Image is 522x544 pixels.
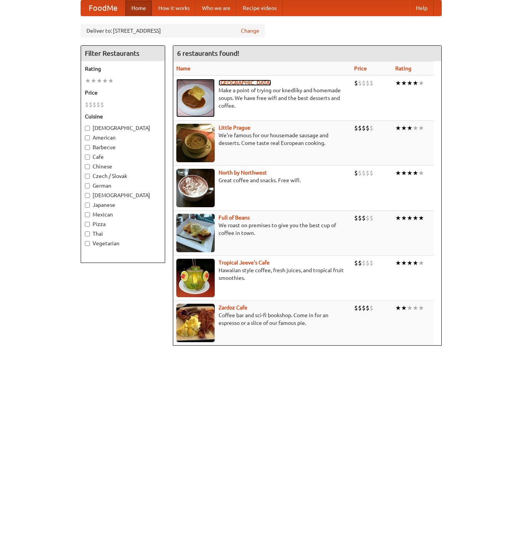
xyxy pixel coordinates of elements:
[85,135,90,140] input: American
[85,65,161,73] h5: Rating
[370,214,373,222] li: $
[401,214,407,222] li: ★
[354,79,358,87] li: $
[366,79,370,87] li: $
[354,169,358,177] li: $
[85,134,161,141] label: American
[91,77,96,85] li: ★
[219,170,267,176] a: North by Northwest
[354,65,367,72] a: Price
[407,79,413,87] li: ★
[81,0,125,16] a: FoodMe
[176,214,215,252] img: beans.jpg
[418,169,424,177] li: ★
[108,77,114,85] li: ★
[85,222,90,227] input: Pizza
[152,0,196,16] a: How it works
[370,169,373,177] li: $
[96,77,102,85] li: ★
[407,304,413,312] li: ★
[177,50,239,57] ng-pluralize: 6 restaurants found!
[176,304,215,342] img: zardoz.jpg
[125,0,152,16] a: Home
[358,214,362,222] li: $
[85,77,91,85] li: ★
[407,259,413,267] li: ★
[85,240,161,247] label: Vegetarian
[176,221,348,237] p: We roast on premises to give you the best cup of coffee in town.
[85,241,90,246] input: Vegetarian
[366,259,370,267] li: $
[85,231,90,236] input: Thai
[401,304,407,312] li: ★
[354,304,358,312] li: $
[413,79,418,87] li: ★
[362,214,366,222] li: $
[366,169,370,177] li: $
[370,304,373,312] li: $
[366,124,370,132] li: $
[219,80,271,86] a: [GEOGRAPHIC_DATA]
[219,260,270,266] a: Tropical Jeeve's Cafe
[407,214,413,222] li: ★
[176,259,215,297] img: jeeves.jpg
[358,124,362,132] li: $
[407,169,413,177] li: ★
[96,100,100,109] li: $
[362,304,366,312] li: $
[401,259,407,267] li: ★
[358,169,362,177] li: $
[85,212,90,217] input: Mexican
[100,100,104,109] li: $
[395,65,411,72] a: Rating
[366,304,370,312] li: $
[176,65,191,72] a: Name
[219,215,250,221] a: Full of Beans
[81,46,165,61] h4: Filter Restaurants
[401,79,407,87] li: ★
[395,259,401,267] li: ★
[93,100,96,109] li: $
[401,169,407,177] li: ★
[362,124,366,132] li: $
[418,304,424,312] li: ★
[89,100,93,109] li: $
[85,230,161,238] label: Thai
[85,183,90,188] input: German
[219,304,247,311] b: Zardoz Cafe
[176,131,348,147] p: We're famous for our housemade sausage and desserts. Come taste real European cooking.
[85,153,161,161] label: Cafe
[370,79,373,87] li: $
[85,89,161,96] h5: Price
[395,304,401,312] li: ★
[354,259,358,267] li: $
[85,182,161,190] label: German
[176,176,348,184] p: Great coffee and snacks. Free wifi.
[85,172,161,180] label: Czech / Slovak
[196,0,237,16] a: Who we are
[176,87,348,110] p: Make a point of trying our knedlíky and homemade soups. We have free wifi and the best desserts a...
[219,125,250,131] b: Little Prague
[395,169,401,177] li: ★
[418,214,424,222] li: ★
[85,163,161,170] label: Chinese
[85,143,161,151] label: Barbecue
[85,100,89,109] li: $
[85,164,90,169] input: Chinese
[413,124,418,132] li: ★
[395,214,401,222] li: ★
[418,124,424,132] li: ★
[401,124,407,132] li: ★
[358,259,362,267] li: $
[85,113,161,120] h5: Cuisine
[85,191,161,199] label: [DEMOGRAPHIC_DATA]
[176,124,215,162] img: littleprague.jpg
[237,0,283,16] a: Recipe videos
[418,259,424,267] li: ★
[358,79,362,87] li: $
[370,259,373,267] li: $
[176,311,348,327] p: Coffee bar and sci-fi bookshop. Come in for an espresso or a slice of our famous pie.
